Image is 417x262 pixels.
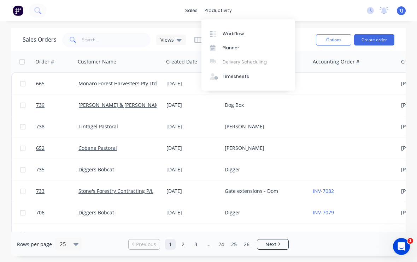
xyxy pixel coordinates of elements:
span: 715 [36,231,45,238]
div: Dog Box [225,102,303,109]
a: Jump forward [203,239,214,250]
a: Tintagel Pastoral [78,123,118,130]
button: Create order [354,34,394,45]
a: Next page [257,241,288,248]
a: Timesheets [201,69,295,84]
div: Digger [225,166,303,173]
a: Diggers Bobcat [78,166,114,173]
a: Planner [201,41,295,55]
div: [DATE] [166,145,219,152]
span: Views [160,36,174,43]
a: Page 25 [229,239,239,250]
div: Order # [35,58,54,65]
div: [DATE] [166,231,219,238]
ul: Pagination [125,239,292,250]
div: sales [182,5,201,16]
span: 733 [36,188,45,195]
div: [DATE] [166,188,219,195]
div: [DATE] [166,166,219,173]
span: 706 [36,209,45,216]
div: Timesheets [223,73,249,80]
span: 738 [36,123,45,130]
a: 706 [36,202,78,223]
div: [PERSON_NAME] [225,145,303,152]
h1: Sales Orders [23,36,57,43]
a: Page 2 [178,239,188,250]
span: TJ [399,7,403,14]
span: 665 [36,80,45,87]
div: productivity [201,5,235,16]
img: Factory [13,5,23,16]
div: [DATE] [166,102,219,109]
a: Page 3 [190,239,201,250]
span: Previous [136,241,156,248]
a: Cobana Pastoral [78,145,117,151]
span: 1 [407,238,413,244]
div: [DATE] [166,80,219,87]
div: Gate extensions - Dom [225,188,303,195]
a: 715 [36,224,78,245]
a: INV-7079 [313,209,334,216]
div: Customer Name [78,58,116,65]
div: Workflow [223,31,244,37]
input: Search... [82,33,151,47]
a: 652 [36,138,78,159]
div: [DATE] [166,209,219,216]
div: Accounting Order # [313,58,359,65]
a: 738 [36,116,78,137]
span: 735 [36,166,45,173]
a: Workflow [201,26,295,41]
a: Page 26 [241,239,252,250]
a: 733 [36,181,78,202]
a: Previous page [129,241,160,248]
span: 652 [36,145,45,152]
a: Stone's Forestry Contracting P/L [78,188,153,194]
a: Page 24 [216,239,227,250]
div: Created Date [166,58,197,65]
a: INV-7082 [313,188,334,194]
div: Digger [225,209,303,216]
a: Diggers Bobcat [78,209,114,216]
div: Planner [223,45,239,51]
a: Page 1 is your current page [165,239,176,250]
iframe: Intercom live chat [393,238,410,255]
a: 735 [36,159,78,180]
button: Options [316,34,351,45]
a: 739 [36,95,78,116]
a: Monaro Forest Harvesters Pty Ltd [78,80,157,87]
div: [PERSON_NAME] [225,123,303,130]
span: Rows per page [17,241,52,248]
span: Next [265,241,276,248]
a: [PERSON_NAME] & [PERSON_NAME] [78,102,164,108]
span: 739 [36,102,45,109]
div: [DATE] [166,123,219,130]
a: [PERSON_NAME] & [PERSON_NAME] [78,231,164,237]
a: 665 [36,73,78,94]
